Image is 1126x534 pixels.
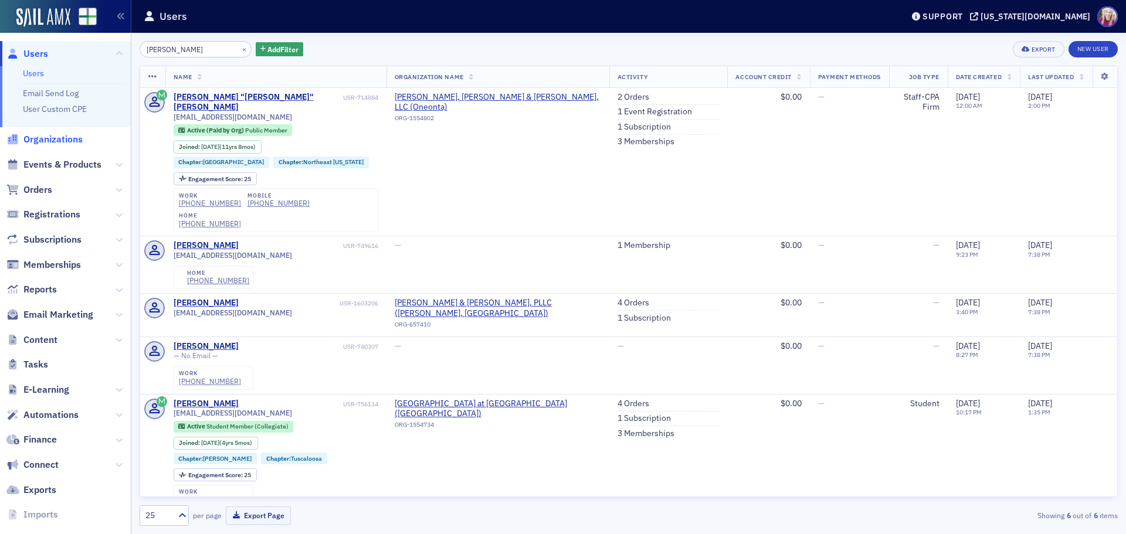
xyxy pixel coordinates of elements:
[178,158,203,166] span: Chapter :
[6,133,83,146] a: Organizations
[279,158,303,166] span: Chapter :
[187,126,245,134] span: Active (Paid by Org)
[188,175,244,183] span: Engagement Score :
[23,68,44,79] a: Users
[618,341,624,351] span: —
[247,192,310,199] div: mobile
[933,297,940,308] span: —
[6,383,69,396] a: E-Learning
[187,276,249,285] a: [PHONE_NUMBER]
[174,437,258,450] div: Joined: 2021-02-24 00:00:00
[23,133,83,146] span: Organizations
[1028,297,1052,308] span: [DATE]
[1028,73,1074,81] span: Last Updated
[6,508,58,521] a: Imports
[1064,510,1073,521] strong: 6
[1069,41,1118,57] a: New User
[956,398,980,409] span: [DATE]
[145,509,171,522] div: 25
[818,398,825,409] span: —
[933,240,940,250] span: —
[201,438,219,447] span: [DATE]
[23,183,52,196] span: Orders
[6,484,56,496] a: Exports
[179,192,241,199] div: work
[174,308,292,317] span: [EMAIL_ADDRESS][DOMAIN_NAME]
[247,199,310,208] div: [PHONE_NUMBER]
[395,92,601,113] span: Carr, Riggs & Ingram, LLC (Oneonta)
[618,413,671,424] a: 1 Subscription
[956,240,980,250] span: [DATE]
[174,421,294,433] div: Active: Active: Student Member (Collegiate)
[178,455,252,462] a: Chapter:[PERSON_NAME]
[618,73,648,81] span: Activity
[240,300,378,307] div: USR-1603206
[956,341,980,351] span: [DATE]
[178,127,287,134] a: Active (Paid by Org) Public Member
[897,92,940,113] div: Staff-CPA Firm
[174,157,270,168] div: Chapter:
[188,471,244,479] span: Engagement Score :
[909,73,940,81] span: Job Type
[956,297,980,308] span: [DATE]
[178,454,203,462] span: Chapter :
[256,42,304,57] button: AddFilter
[6,334,57,346] a: Content
[6,208,80,221] a: Registrations
[23,104,87,114] a: User Custom CPE
[174,140,262,153] div: Joined: 2013-11-26 00:00:00
[174,399,239,409] div: [PERSON_NAME]
[174,341,239,352] a: [PERSON_NAME]
[23,458,59,471] span: Connect
[226,506,291,525] button: Export Page
[6,308,93,321] a: Email Marketing
[395,321,601,332] div: ORG-657410
[618,399,649,409] a: 4 Orders
[1028,341,1052,351] span: [DATE]
[174,73,192,81] span: Name
[245,126,287,134] span: Public Member
[618,298,649,308] a: 4 Orders
[70,8,97,28] a: View Homepage
[395,73,464,81] span: Organization Name
[179,219,241,228] a: [PHONE_NUMBER]
[618,92,649,103] a: 2 Orders
[174,351,218,360] span: — No Email —
[179,495,241,504] a: [PHONE_NUMBER]
[618,240,670,251] a: 1 Membership
[781,398,802,409] span: $0.00
[1097,6,1118,27] span: Profile
[23,358,48,371] span: Tasks
[23,283,57,296] span: Reports
[240,400,378,408] div: USR-756114
[395,399,601,419] a: [GEOGRAPHIC_DATA] at [GEOGRAPHIC_DATA] ([GEOGRAPHIC_DATA])
[174,409,292,417] span: [EMAIL_ADDRESS][DOMAIN_NAME]
[79,8,97,26] img: SailAMX
[174,172,257,185] div: Engagement Score: 25
[188,472,251,478] div: 25
[1032,46,1056,53] div: Export
[6,259,81,271] a: Memberships
[23,308,93,321] span: Email Marketing
[201,142,219,151] span: [DATE]
[1091,510,1100,521] strong: 6
[922,11,963,22] div: Support
[266,455,322,462] a: Chapter:Tuscaloosa
[395,421,601,433] div: ORG-1554734
[395,92,601,113] a: [PERSON_NAME], [PERSON_NAME] & [PERSON_NAME], LLC (Oneonta)
[618,428,674,439] a: 3 Memberships
[179,370,241,377] div: work
[800,510,1118,521] div: Showing out of items
[1028,101,1050,110] time: 2:00 PM
[23,508,58,521] span: Imports
[395,298,601,318] a: [PERSON_NAME] & [PERSON_NAME], PLLC ([PERSON_NAME], [GEOGRAPHIC_DATA])
[23,47,48,60] span: Users
[279,158,364,166] a: Chapter:Northeast [US_STATE]
[193,510,222,521] label: per page
[6,233,82,246] a: Subscriptions
[6,409,79,421] a: Automations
